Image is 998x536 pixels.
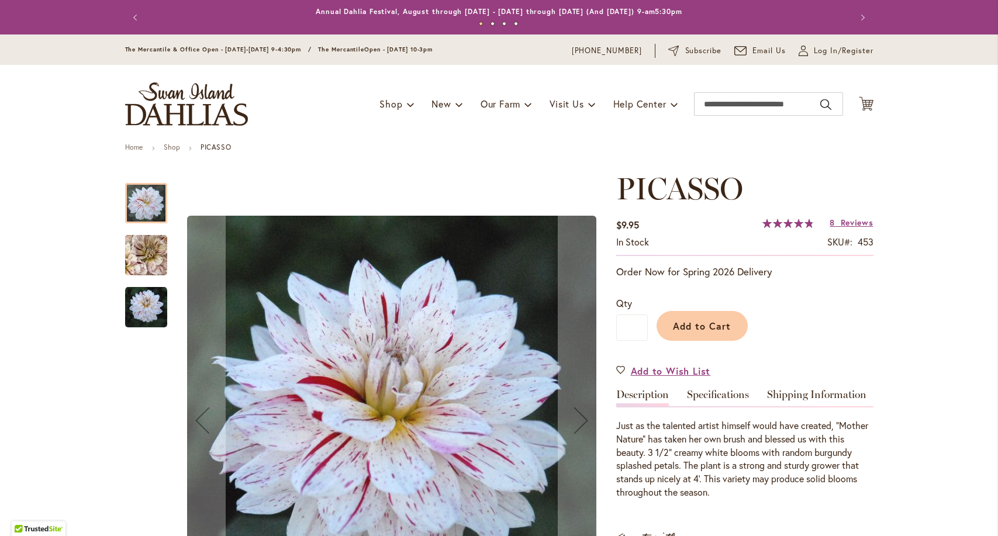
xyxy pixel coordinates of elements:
[164,143,180,151] a: Shop
[481,98,520,110] span: Our Farm
[479,22,483,26] button: 1 of 4
[616,419,873,499] div: Just as the talented artist himself would have created, "Mother Nature" has taken her own brush a...
[850,6,873,29] button: Next
[431,98,451,110] span: New
[125,6,149,29] button: Previous
[830,217,873,228] a: 8 Reviews
[752,45,786,57] span: Email Us
[616,389,873,499] div: Detailed Product Info
[491,22,495,26] button: 2 of 4
[616,364,711,378] a: Add to Wish List
[104,216,188,295] img: PICASSO
[858,236,873,249] div: 453
[616,170,743,207] span: PICASSO
[125,275,167,327] div: PICASSO
[125,143,143,151] a: Home
[502,22,506,26] button: 3 of 4
[687,389,749,406] a: Specifications
[762,219,814,228] div: 96%
[616,236,649,248] span: In stock
[125,171,179,223] div: PICASSO
[613,98,667,110] span: Help Center
[616,236,649,249] div: Availability
[673,320,731,332] span: Add to Cart
[631,364,711,378] span: Add to Wish List
[616,265,873,279] p: Order Now for Spring 2026 Delivery
[734,45,786,57] a: Email Us
[125,46,365,53] span: The Mercantile & Office Open - [DATE]-[DATE] 9-4:30pm / The Mercantile
[616,219,639,231] span: $9.95
[799,45,873,57] a: Log In/Register
[830,217,835,228] span: 8
[316,7,682,16] a: Annual Dahlia Festival, August through [DATE] - [DATE] through [DATE] (And [DATE]) 9-am5:30pm
[668,45,721,57] a: Subscribe
[125,286,167,328] img: PICASSO
[514,22,518,26] button: 4 of 4
[841,217,873,228] span: Reviews
[125,223,179,275] div: PICASSO
[616,389,669,406] a: Description
[616,297,632,309] span: Qty
[814,45,873,57] span: Log In/Register
[125,82,248,126] a: store logo
[572,45,643,57] a: [PHONE_NUMBER]
[827,236,852,248] strong: SKU
[657,311,748,341] button: Add to Cart
[379,98,402,110] span: Shop
[364,46,433,53] span: Open - [DATE] 10-3pm
[550,98,583,110] span: Visit Us
[767,389,866,406] a: Shipping Information
[685,45,722,57] span: Subscribe
[201,143,231,151] strong: PICASSO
